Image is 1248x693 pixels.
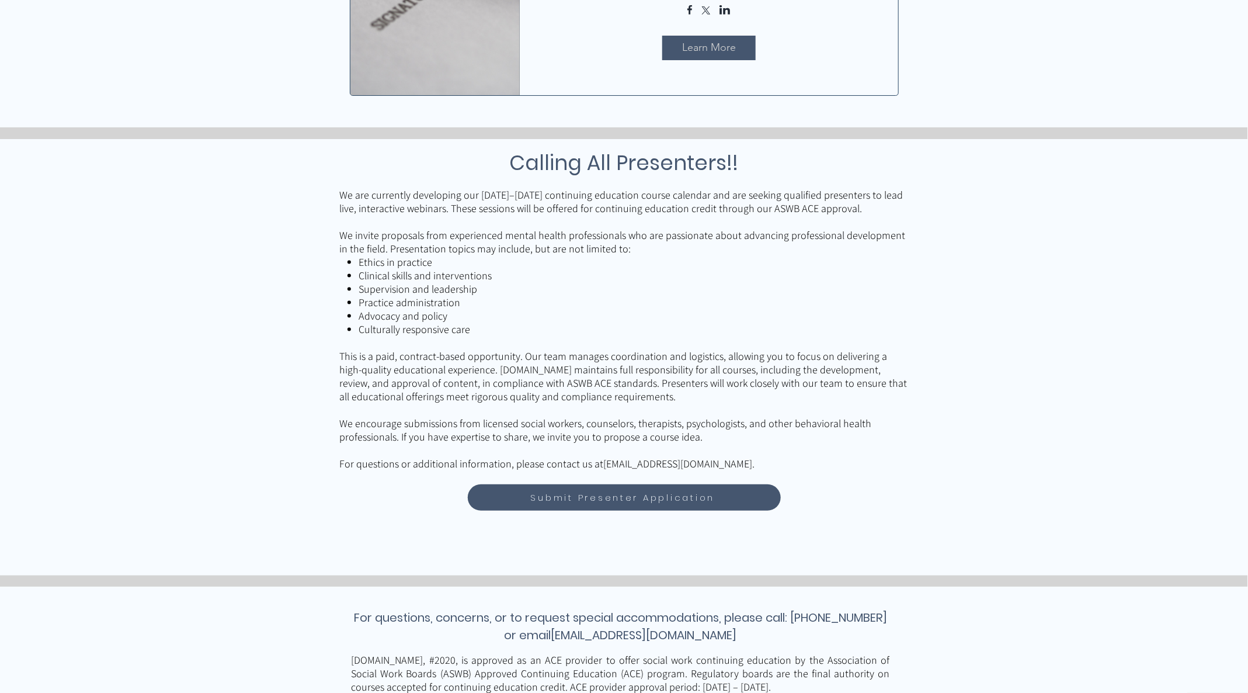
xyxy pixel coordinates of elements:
p: This is a paid, contract-based opportunity. Our team manages coordination and logistics, allowing... [340,336,909,403]
p: Supervision and leadership [359,282,909,296]
a: Submit Presenter Application [468,484,781,511]
p: Ethics in practice [359,255,909,269]
h3: Calling All Presenters!! [340,147,909,178]
p: Clinical skills and interventions [359,269,909,282]
a: Learn More [662,36,756,60]
p: We encourage submissions from licensed social workers, counselors, therapists, psychologists, and... [340,417,909,457]
p: Practice administration [359,296,909,309]
span: For questions, concerns, or to request special accommodations, please call: [PHONE_NUMBER] or email [354,610,887,644]
a: Share event on Facebook [687,5,693,17]
p: Culturally responsive care [359,323,909,336]
p: We are currently developing our [DATE]–[DATE] continuing education course calendar and are seekin... [340,188,909,215]
a: Share event on LinkedIn [719,5,731,17]
p: For questions or additional information, please contact us at . [340,457,909,470]
a: [EMAIL_ADDRESS][DOMAIN_NAME] [604,457,753,470]
p: We invite proposals from experienced mental health professionals who are passionate about advanci... [340,228,909,255]
span: Submit Presenter Application [531,491,715,504]
a: [EMAIL_ADDRESS][DOMAIN_NAME] [551,628,737,644]
span: Learn More [682,40,736,55]
a: Share event on X [701,6,711,17]
p: Advocacy and policy [359,309,909,323]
